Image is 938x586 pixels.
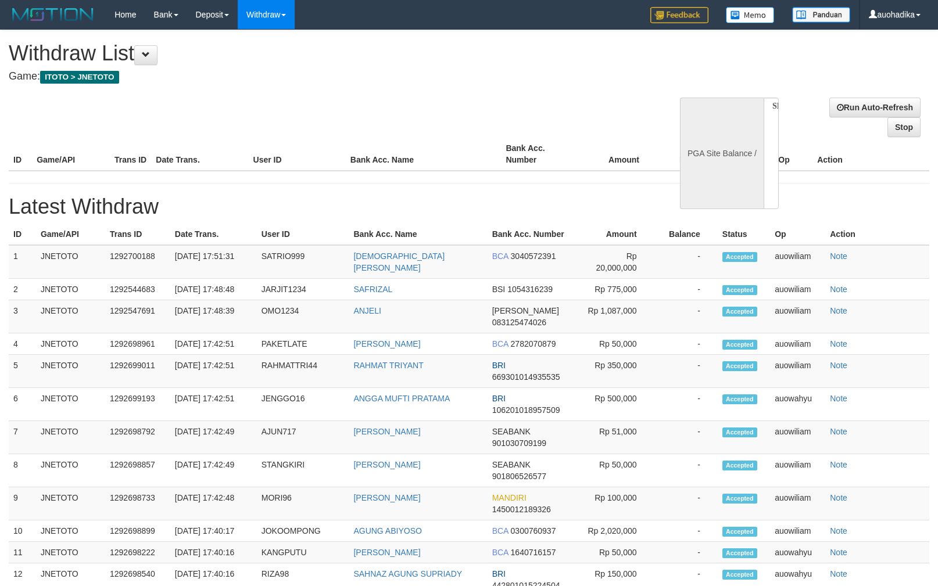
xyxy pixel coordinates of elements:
td: [DATE] 17:40:17 [170,520,257,542]
td: auowahyu [770,542,825,563]
th: Bank Acc. Number [488,224,579,245]
a: Note [830,569,847,578]
td: 1292698222 [105,542,170,563]
a: Note [830,306,847,315]
a: Stop [887,117,921,137]
td: PAKETLATE [257,333,349,355]
th: Bank Acc. Name [346,138,502,171]
a: Note [830,460,847,469]
td: 1292700188 [105,245,170,279]
span: BRI [492,361,506,370]
img: Feedback.jpg [650,7,708,23]
td: [DATE] 17:42:49 [170,421,257,454]
h1: Latest Withdraw [9,195,929,218]
th: Amount [579,224,654,245]
td: Rp 100,000 [579,487,654,520]
a: Note [830,526,847,535]
a: AGUNG ABIYOSO [353,526,421,535]
td: MORI96 [257,487,349,520]
span: BRI [492,569,506,578]
a: Note [830,339,847,348]
th: Action [825,224,929,245]
td: 11 [9,542,36,563]
td: JNETOTO [36,279,105,300]
a: Note [830,493,847,502]
td: 1292698733 [105,487,170,520]
th: Balance [654,224,718,245]
a: [PERSON_NAME] [353,548,420,557]
span: SEABANK [492,460,531,469]
td: JNETOTO [36,487,105,520]
td: - [654,454,718,487]
th: Bank Acc. Name [349,224,487,245]
td: 1292698899 [105,520,170,542]
td: SATRIO999 [257,245,349,279]
span: Accepted [722,285,757,295]
th: Amount [579,138,657,171]
span: 3040572391 [511,251,556,261]
td: 6 [9,388,36,421]
td: - [654,487,718,520]
td: 5 [9,355,36,388]
span: 901806526577 [492,472,546,481]
td: - [654,245,718,279]
td: 9 [9,487,36,520]
span: MANDIRI [492,493,527,502]
span: [PERSON_NAME] [492,306,559,315]
td: 10 [9,520,36,542]
th: Game/API [32,138,110,171]
th: Trans ID [110,138,151,171]
td: JENGGO16 [257,388,349,421]
td: JOKOOMPONG [257,520,349,542]
td: 1292544683 [105,279,170,300]
img: panduan.png [792,7,850,23]
th: ID [9,224,36,245]
td: 8 [9,454,36,487]
span: BRI [492,394,506,403]
td: JNETOTO [36,520,105,542]
a: [PERSON_NAME] [353,339,420,348]
td: JNETOTO [36,454,105,487]
span: BCA [492,251,509,261]
td: auowahyu [770,388,825,421]
a: [PERSON_NAME] [353,493,420,502]
td: Rp 1,087,000 [579,300,654,333]
td: - [654,421,718,454]
td: [DATE] 17:42:51 [170,355,257,388]
a: Note [830,394,847,403]
span: Accepted [722,427,757,437]
a: SAHNAZ AGUNG SUPRIADY [353,569,462,578]
span: ITOTO > JNETOTO [40,71,119,84]
td: auowiliam [770,454,825,487]
td: Rp 350,000 [579,355,654,388]
td: 7 [9,421,36,454]
td: KANGPUTU [257,542,349,563]
th: Bank Acc. Number [501,138,579,171]
span: BCA [492,548,509,557]
th: Op [770,224,825,245]
th: User ID [249,138,346,171]
span: Accepted [722,252,757,262]
span: Accepted [722,461,757,470]
a: SAFRIZAL [353,285,392,294]
td: - [654,279,718,300]
td: 2 [9,279,36,300]
td: JNETOTO [36,388,105,421]
td: Rp 775,000 [579,279,654,300]
th: Action [812,138,929,171]
td: JNETOTO [36,355,105,388]
span: 106201018957509 [492,405,560,415]
td: auowiliam [770,245,825,279]
img: MOTION_logo.png [9,6,97,23]
td: - [654,355,718,388]
td: 1292699193 [105,388,170,421]
td: [DATE] 17:40:16 [170,542,257,563]
td: STANGKIRI [257,454,349,487]
td: Rp 50,000 [579,454,654,487]
span: Accepted [722,527,757,537]
th: Trans ID [105,224,170,245]
span: 083125474026 [492,318,546,327]
td: auowiliam [770,333,825,355]
span: 1054316239 [507,285,553,294]
td: OMO1234 [257,300,349,333]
